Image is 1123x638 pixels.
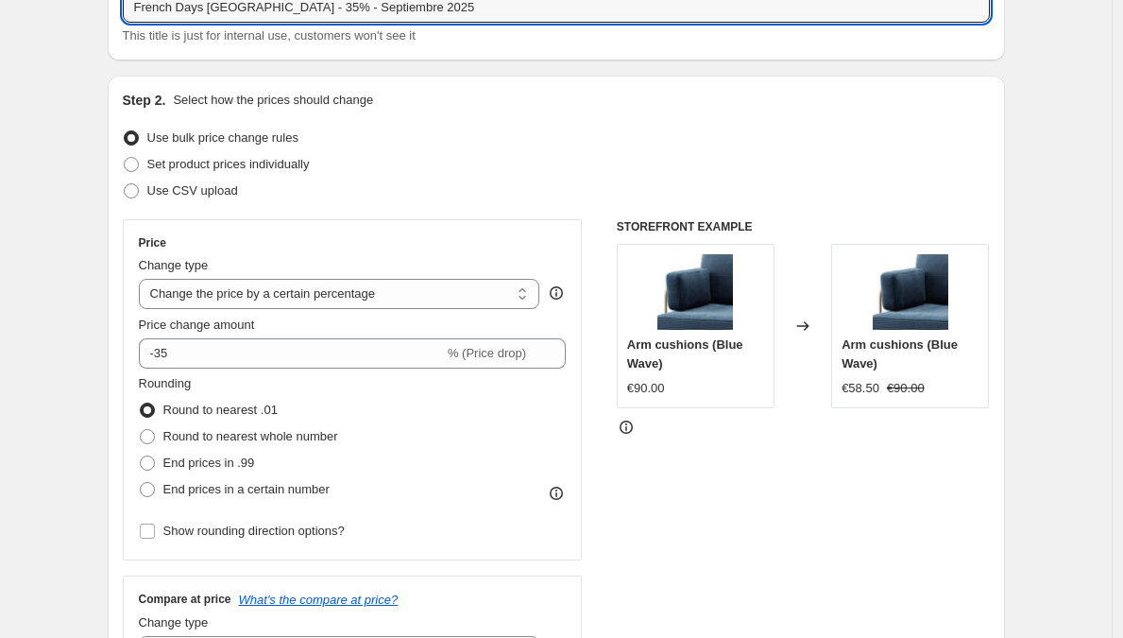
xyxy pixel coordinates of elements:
[842,379,879,398] div: €58.50
[547,284,566,302] div: help
[617,219,990,234] h6: STOREFRONT EXAMPLE
[147,130,298,145] span: Use bulk price change rules
[163,482,330,496] span: End prices in a certain number
[139,338,444,369] input: -15
[123,91,166,110] h2: Step 2.
[139,235,166,250] h3: Price
[139,615,209,629] span: Change type
[887,379,925,398] strike: €90.00
[163,403,278,417] span: Round to nearest .01
[163,429,338,443] span: Round to nearest whole number
[139,318,255,332] span: Price change amount
[842,337,958,371] span: Arm cushions (Blue Wave)
[163,524,345,538] span: Show rounding direction options?
[873,254,948,330] img: Arm_cushions_4_80x.jpg
[627,379,665,398] div: €90.00
[627,337,743,371] span: Arm cushions (Blue Wave)
[239,593,399,607] button: What's the compare at price?
[448,346,526,360] span: % (Price drop)
[139,258,209,272] span: Change type
[147,157,310,171] span: Set product prices individually
[173,91,373,110] p: Select how the prices should change
[123,28,416,43] span: This title is just for internal use, customers won't see it
[139,376,192,390] span: Rounding
[147,183,238,198] span: Use CSV upload
[163,456,255,470] span: End prices in .99
[139,592,231,607] h3: Compare at price
[657,254,733,330] img: Arm_cushions_4_80x.jpg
